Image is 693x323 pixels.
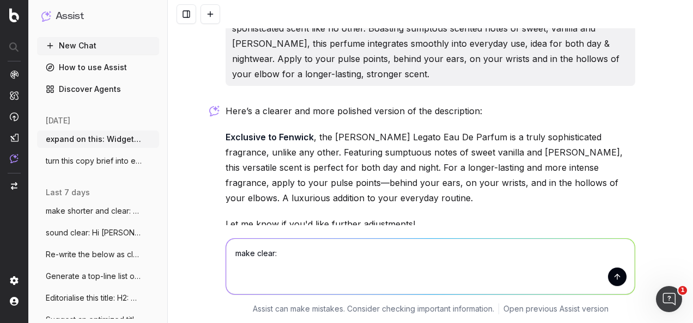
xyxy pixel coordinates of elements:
button: expand on this: Widget Description: Cele [37,131,159,148]
span: 1 [678,286,687,295]
button: New Chat [37,37,159,54]
p: Assist can make mistakes. Consider checking important information. [253,303,494,314]
img: Botify assist logo [209,105,220,116]
p: Let me know if you'd like further adjustments! [226,216,635,232]
p: Here’s a clearer and more polished version of the description: [226,103,635,119]
p: , the [PERSON_NAME] Legato Eau De Parfum is a truly sophisticated fragrance, unlike any other. Fe... [226,129,635,206]
button: Assist [41,9,155,24]
img: Analytics [10,70,19,79]
img: Switch project [11,182,17,190]
img: Setting [10,276,19,285]
span: expand on this: Widget Description: Cele [46,134,142,145]
button: Generate a top-line list of optimised SE [37,268,159,285]
button: turn this copy brief into event copy: In [37,152,159,170]
span: Re-write the below as clear notes: Art [46,249,142,260]
span: Editorialise this title: H2: TOP OF THE [46,293,142,303]
img: Assist [41,11,51,21]
button: Re-write the below as clear notes: Art [37,246,159,263]
iframe: Intercom live chat [656,286,682,312]
button: Editorialise this title: H2: TOP OF THE [37,289,159,307]
img: My account [10,297,19,306]
span: make shorter and clear: Online only, sho [46,206,142,216]
img: Intelligence [10,91,19,100]
span: [DATE] [46,115,70,126]
a: How to use Assist [37,59,159,76]
img: Botify logo [9,8,19,22]
button: sound clear: Hi [PERSON_NAME], I hope you're well. [37,224,159,241]
span: turn this copy brief into event copy: In [46,156,142,166]
img: Studio [10,133,19,142]
a: Discover Agents [37,80,159,98]
span: last 7 days [46,187,90,198]
span: sound clear: Hi [PERSON_NAME], I hope you're well. [46,227,142,238]
button: make shorter and clear: Online only, sho [37,202,159,220]
strong: Exclusive to Fenwick [226,132,314,142]
a: Open previous Assist version [503,303,609,314]
span: Generate a top-line list of optimised SE [46,271,142,282]
textarea: make clear: [226,239,635,294]
p: make clear: Exclusive to [PERSON_NAME], the [PERSON_NAME] Legato Eau De Parfum is a spohistcated ... [232,5,629,82]
img: Activation [10,112,19,121]
h1: Assist [56,9,84,24]
img: Assist [10,154,19,163]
